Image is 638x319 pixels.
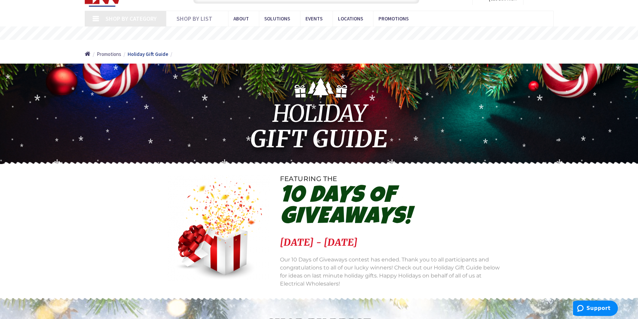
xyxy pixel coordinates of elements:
[264,15,290,22] span: Solutions
[128,51,168,57] strong: Holiday Gift Guide
[280,236,504,249] h4: [DATE] - [DATE]
[233,15,249,22] span: About
[378,15,409,22] span: Promotions
[280,174,504,184] h5: FEATURING THE
[258,30,381,37] rs-layer: Free Same Day Pickup at 19 Locations
[167,174,270,282] img: gift_box
[105,15,157,22] span: Shop By Category
[280,256,504,288] p: Our 10 Days of Giveaways contest has ended. Thank you to all participants and congratulations to ...
[338,15,363,22] span: Locations
[305,15,323,22] span: Events
[280,187,504,229] h2: 10 DAYS OF GIVEAWAYS!
[573,301,618,317] iframe: Opens a widget where you can find more information
[176,15,212,22] span: Shop By List
[97,51,121,58] a: Promotions
[97,51,121,57] span: Promotions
